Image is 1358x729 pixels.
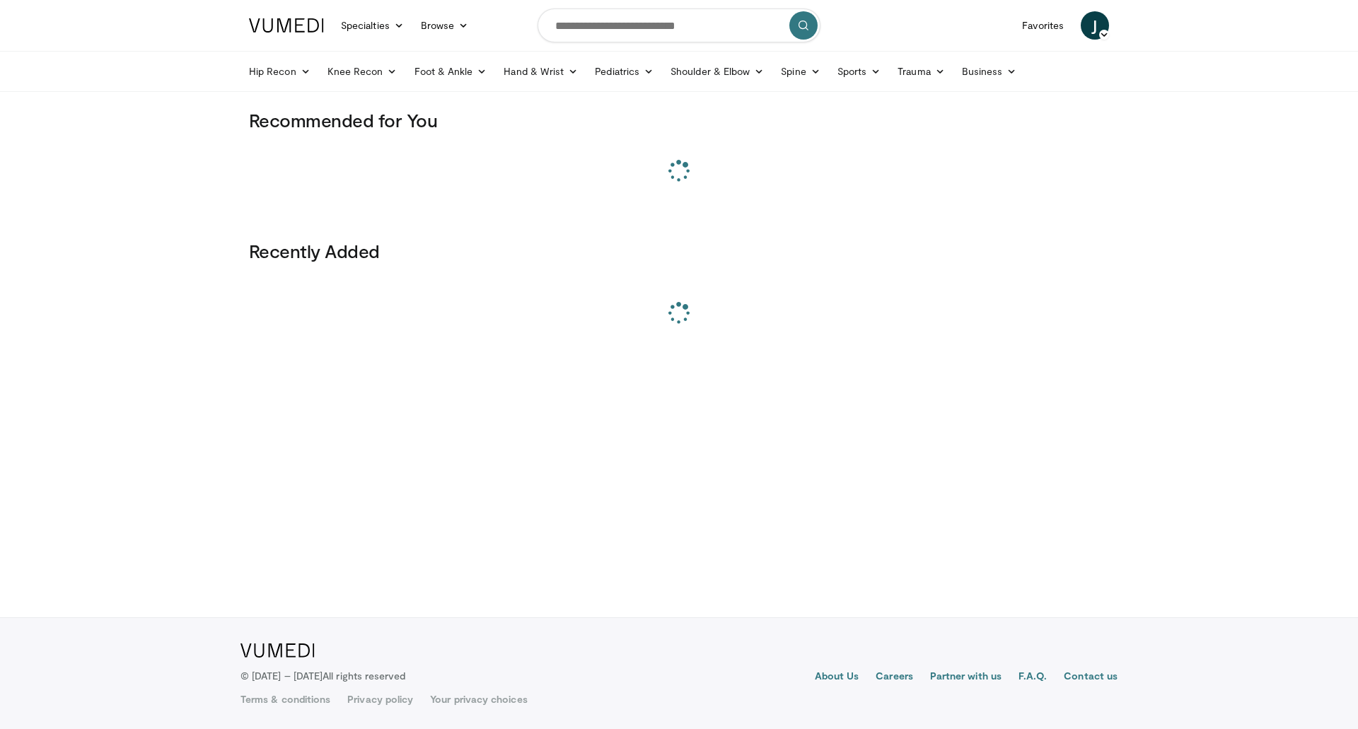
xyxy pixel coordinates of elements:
[412,11,477,40] a: Browse
[1014,11,1072,40] a: Favorites
[240,692,330,706] a: Terms & conditions
[430,692,527,706] a: Your privacy choices
[930,669,1002,686] a: Partner with us
[240,57,319,86] a: Hip Recon
[240,669,406,683] p: © [DATE] – [DATE]
[953,57,1026,86] a: Business
[538,8,820,42] input: Search topics, interventions
[347,692,413,706] a: Privacy policy
[1018,669,1047,686] a: F.A.Q.
[249,109,1109,132] h3: Recommended for You
[406,57,496,86] a: Foot & Ankle
[876,669,913,686] a: Careers
[815,669,859,686] a: About Us
[323,670,405,682] span: All rights reserved
[319,57,406,86] a: Knee Recon
[829,57,890,86] a: Sports
[586,57,662,86] a: Pediatrics
[662,57,772,86] a: Shoulder & Elbow
[249,18,324,33] img: VuMedi Logo
[249,240,1109,262] h3: Recently Added
[772,57,828,86] a: Spine
[1064,669,1118,686] a: Contact us
[889,57,953,86] a: Trauma
[240,643,315,658] img: VuMedi Logo
[1081,11,1109,40] a: J
[495,57,586,86] a: Hand & Wrist
[332,11,412,40] a: Specialties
